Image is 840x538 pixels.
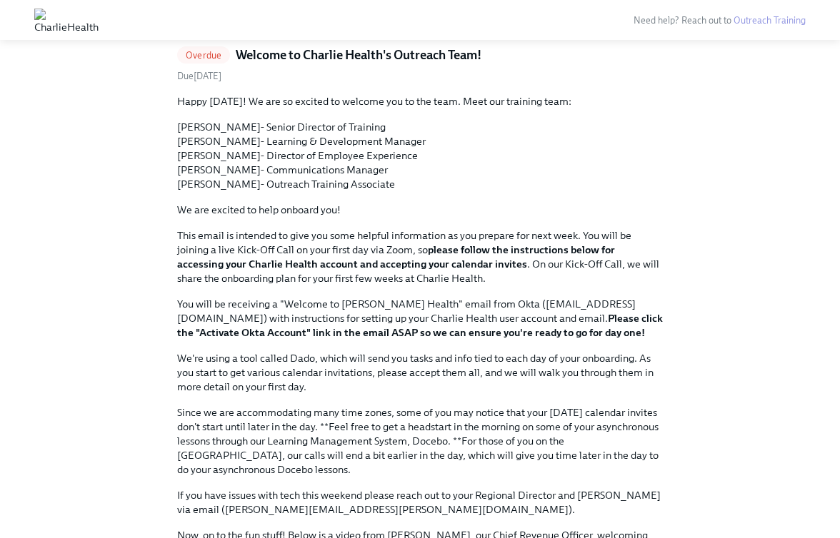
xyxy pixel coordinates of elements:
p: [PERSON_NAME]- Senior Director of Training [PERSON_NAME]- Learning & Development Manager [PERSON_... [177,120,663,191]
p: If you have issues with tech this weekend please reach out to your Regional Director and [PERSON_... [177,488,663,517]
img: CharlieHealth [34,9,99,31]
h5: Welcome to Charlie Health's Outreach Team! [236,46,481,64]
a: Outreach Training [734,15,806,26]
p: Since we are accommodating many time zones, some of you may notice that your [DATE] calendar invi... [177,405,663,477]
p: We're using a tool called Dado, which will send you tasks and info tied to each day of your onboa... [177,351,663,394]
span: Overdue [177,50,230,61]
p: This email is intended to give you some helpful information as you prepare for next week. You wil... [177,228,663,285]
span: Need help? Reach out to [634,15,806,26]
a: OverdueWelcome to Charlie Health's Outreach Team!Due[DATE] [177,46,663,83]
span: Wednesday, September 24th 2025, 7:00 am [177,71,221,81]
p: Happy [DATE]! We are so excited to welcome you to the team. Meet our training team: [177,94,663,108]
p: We are excited to help onboard you! [177,203,663,217]
p: You will be receiving a "Welcome to [PERSON_NAME] Health" email from Okta ([EMAIL_ADDRESS][DOMAIN... [177,297,663,340]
